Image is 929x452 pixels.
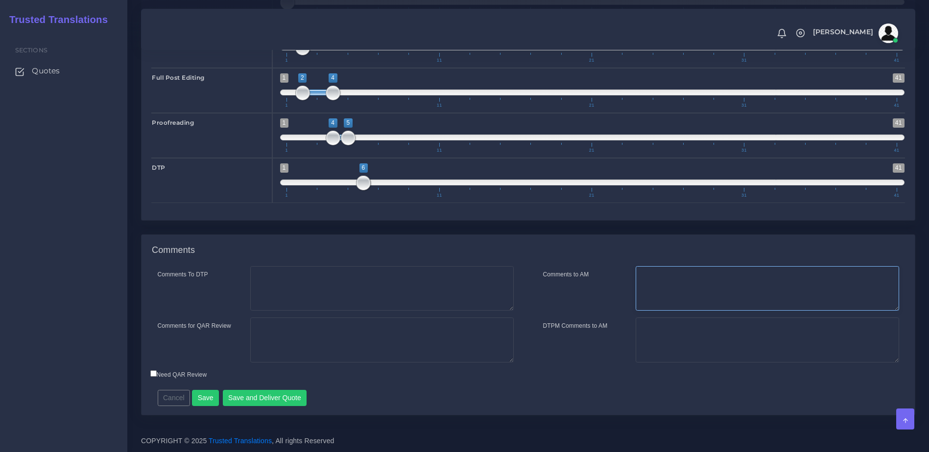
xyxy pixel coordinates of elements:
strong: DTP [152,164,166,171]
span: 11 [435,103,444,108]
span: [PERSON_NAME] [813,28,873,35]
span: 1 [284,58,290,63]
span: 41 [893,73,905,83]
span: 1 [284,103,290,108]
span: COPYRIGHT © 2025 [141,436,334,446]
span: 11 [435,148,444,153]
a: Quotes [7,61,120,81]
span: 11 [435,193,444,198]
span: 41 [892,58,901,63]
span: 1 [284,193,290,198]
strong: Full Post Editing [152,74,205,81]
span: 41 [893,118,905,128]
span: 5 [344,118,352,128]
span: 21 [588,58,596,63]
a: [PERSON_NAME]avatar [808,23,902,43]
button: Cancel [158,390,191,407]
span: , All rights Reserved [272,436,334,446]
span: 4 [329,73,337,83]
label: Comments for QAR Review [158,321,231,330]
button: Save [192,390,219,407]
span: 21 [588,103,596,108]
a: Trusted Translations [2,12,108,28]
span: 1 [284,148,290,153]
a: Trusted Translations [209,437,272,445]
img: avatar [879,23,898,43]
span: 31 [740,193,748,198]
h2: Trusted Translations [2,14,108,25]
span: 31 [740,58,748,63]
span: 31 [740,148,748,153]
span: 41 [892,193,901,198]
a: Cancel [158,393,191,401]
span: 41 [893,163,905,173]
span: 41 [892,103,901,108]
span: 1 [280,163,288,173]
span: 4 [329,118,337,128]
span: 1 [280,73,288,83]
h4: Comments [152,245,195,256]
span: 6 [359,163,368,173]
span: Quotes [32,66,60,76]
strong: Proofreading [152,119,194,126]
span: Sections [15,46,48,54]
label: Need QAR Review [150,370,207,379]
button: Save and Deliver Quote [223,390,307,407]
span: 41 [892,148,901,153]
span: 31 [740,103,748,108]
span: 2 [298,73,307,83]
label: DTPM Comments to AM [543,321,608,330]
label: Comments to AM [543,270,589,279]
input: Need QAR Review [150,370,157,377]
span: 1 [280,118,288,128]
label: Comments To DTP [158,270,208,279]
span: 21 [588,193,596,198]
span: 11 [435,58,444,63]
span: 21 [588,148,596,153]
